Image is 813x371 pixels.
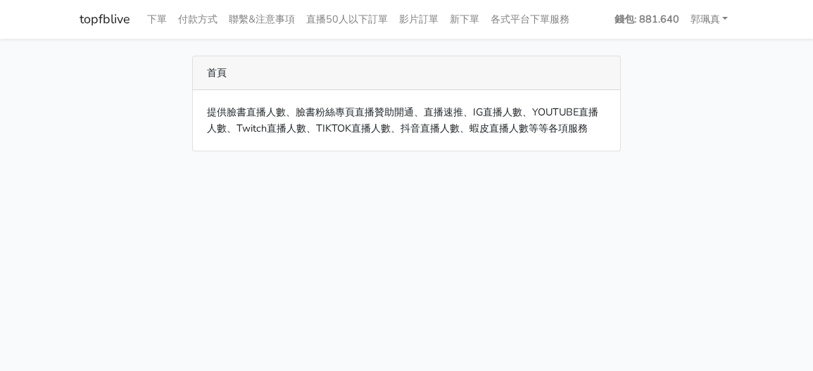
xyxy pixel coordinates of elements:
[609,6,685,33] a: 錢包: 881.640
[80,6,130,33] a: topfblive
[193,90,621,151] div: 提供臉書直播人數、臉書粉絲專頁直播贊助開通、直播速推、IG直播人數、YOUTUBE直播人數、Twitch直播人數、TIKTOK直播人數、抖音直播人數、蝦皮直播人數等等各項服務
[485,6,575,33] a: 各式平台下單服務
[615,12,679,26] strong: 錢包: 881.640
[172,6,223,33] a: 付款方式
[301,6,393,33] a: 直播50人以下訂單
[193,56,621,90] div: 首頁
[223,6,301,33] a: 聯繫&注意事項
[393,6,444,33] a: 影片訂單
[444,6,485,33] a: 新下單
[141,6,172,33] a: 下單
[685,6,734,33] a: 郭珮真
